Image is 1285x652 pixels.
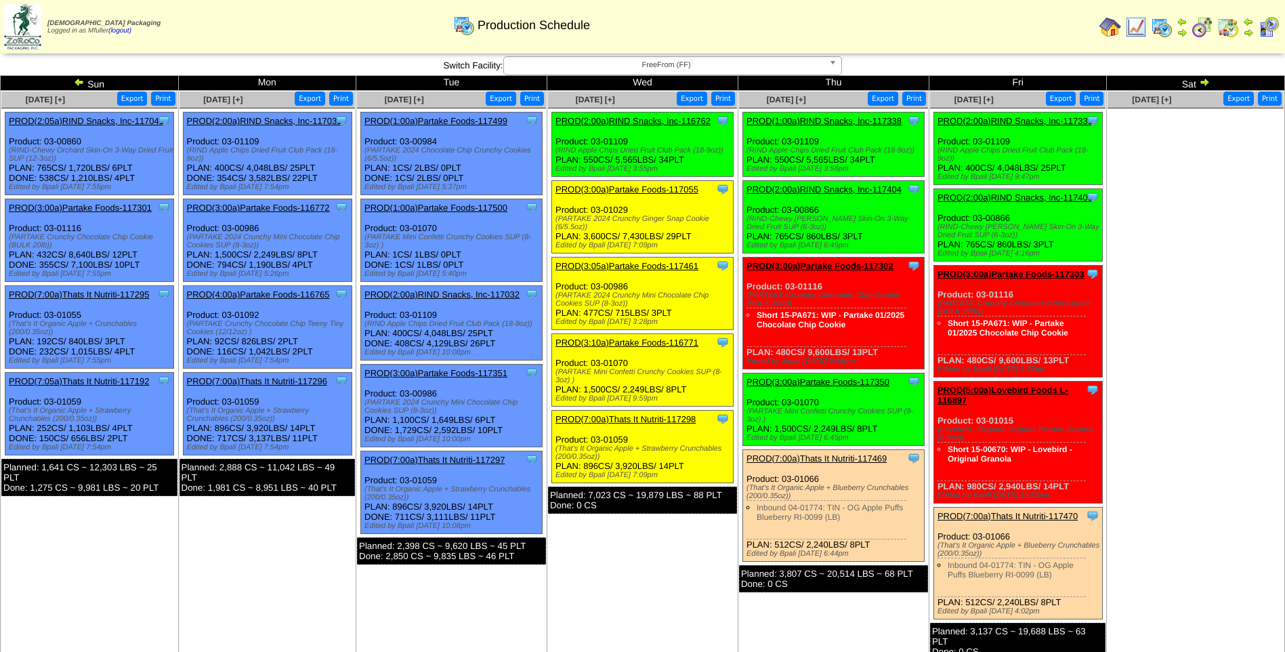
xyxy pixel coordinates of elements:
button: Export [1223,91,1254,106]
img: Tooltip [335,287,348,301]
img: calendarprod.gif [453,14,475,36]
img: Tooltip [716,114,730,127]
a: [DATE] [+] [26,95,65,104]
a: PROD(3:00a)Partake Foods-117303 [938,269,1084,279]
div: Product: 03-01116 PLAN: 480CS / 9,600LBS / 13PLT [742,258,924,369]
img: Tooltip [157,287,171,301]
div: (RIND Apple Chips Dried Fruit Club Pack (18-9oz)) [187,146,352,163]
a: PROD(2:00a)RIND Snacks, Inc-116762 [555,116,711,126]
a: PROD(7:00a)Thats It Nutriti-117469 [746,453,887,464]
a: PROD(1:00a)Partake Foods-117499 [364,116,507,126]
div: Edited by Bpali [DATE] 5:40pm [364,270,542,278]
div: Edited by Bpali [DATE] 7:54pm [187,356,352,365]
div: (PARTAKE 2024 Crunchy Mini Chocolate Chip Cookies SUP (8-3oz)) [555,291,733,308]
div: Product: 03-00986 PLAN: 477CS / 715LBS / 3PLT [551,258,733,330]
a: [DATE] [+] [767,95,806,104]
img: Tooltip [907,375,921,388]
img: arrowleft.gif [1243,16,1254,27]
img: Tooltip [525,366,539,380]
td: Thu [738,76,929,91]
a: [DATE] [+] [1132,95,1171,104]
img: Tooltip [525,287,539,301]
button: Print [1080,91,1103,106]
div: Edited by Bpali [DATE] 5:37pm [364,183,542,191]
div: (RIND Apple Chips Dried Fruit Club Pack (18-9oz)) [364,320,542,328]
a: Inbound 04-01774: TIN - OG Apple Puffs Blueberry RI-0099 (LB) [757,503,903,522]
div: (RIND Apple Chips Dried Fruit Club Pack (18-9oz)) [938,146,1102,163]
a: PROD(2:00a)RIND Snacks, Inc-117404 [746,184,902,195]
div: (RIND-Chewy [PERSON_NAME] Skin-On 3-Way Dried Fruit SUP (6-3oz)) [746,215,924,231]
img: arrowleft.gif [1177,16,1187,27]
td: Wed [547,76,738,91]
div: Product: 03-01070 PLAN: 1CS / 1LBS / 0PLT DONE: 1CS / 1LBS / 0PLT [361,199,543,282]
a: PROD(7:00a)Thats It Nutriti-117295 [9,289,149,300]
button: Export [295,91,325,106]
img: Tooltip [157,201,171,214]
img: line_graph.gif [1125,16,1147,38]
img: Tooltip [716,412,730,426]
div: (PARTAKE 2024 Crunchy Mini Chocolate Chip Cookies SUP (8-3oz)) [187,233,352,249]
div: Product: 03-00986 PLAN: 1,100CS / 1,649LBS / 6PLT DONE: 1,729CS / 2,592LBS / 10PLT [361,365,543,447]
img: calendarinout.gif [1217,16,1239,38]
button: Export [677,91,707,106]
div: (That's It Organic Apple + Strawberry Crunchables (200/0.35oz)) [187,407,352,423]
img: Tooltip [1086,267,1099,281]
img: Tooltip [157,374,171,388]
div: Edited by Bpali [DATE] 6:44pm [746,550,924,558]
div: (PARTAKE Crunchy Chocolate Chip Cookie (BULK 20lb)) [9,233,173,249]
div: Product: 03-00984 PLAN: 1CS / 2LBS / 0PLT DONE: 1CS / 2LBS / 0PLT [361,113,543,195]
img: Tooltip [335,201,348,214]
div: Product: 03-01029 PLAN: 3,600CS / 7,430LBS / 29PLT [551,181,733,253]
div: (RIND Apple Chips Dried Fruit Club Pack (18-9oz)) [746,146,924,155]
span: [DATE] [+] [954,95,994,104]
div: (That's It Organic Apple + Blueberry Crunchables (200/0.35oz)) [746,484,924,500]
div: Product: 03-00866 PLAN: 765CS / 860LBS / 3PLT [933,189,1102,262]
div: Edited by Bpali [DATE] 4:02pm [938,607,1102,615]
div: (Lovebird - Organic Original Protein Granola (6-8oz)) [938,426,1102,442]
img: calendarprod.gif [1151,16,1173,38]
a: Short 15-00670: WIP - Lovebird - Original Granola [948,445,1072,464]
a: [DATE] [+] [203,95,243,104]
div: Edited by Bpali [DATE] 7:55pm [9,183,173,191]
div: Edited by Bpali [DATE] 3:56pm [746,165,924,173]
img: arrowright.gif [1177,27,1187,38]
div: Edited by Bpali [DATE] 7:54pm [9,443,173,451]
div: Edited by Bpali [DATE] 5:55pm [938,365,1102,373]
button: Export [486,91,516,106]
button: Export [117,91,148,106]
div: Product: 03-01066 PLAN: 512CS / 2,240LBS / 8PLT [742,450,924,562]
div: Product: 03-01109 PLAN: 550CS / 5,565LBS / 34PLT [742,113,924,177]
a: PROD(2:00a)RIND Snacks, Inc-117405 [938,192,1093,203]
div: Edited by Bpali [DATE] 7:55pm [9,270,173,278]
span: Logged in as Mfuller [47,20,161,35]
div: Planned: 7,023 CS ~ 19,879 LBS ~ 88 PLT Done: 0 CS [548,487,737,514]
div: (RIND-Chewy [PERSON_NAME] Skin-On 3-Way Dried Fruit SUP (6-3oz)) [938,223,1102,239]
a: PROD(3:00a)Partake Foods-117302 [746,261,893,271]
div: Product: 03-01109 PLAN: 400CS / 4,048LBS / 25PLT DONE: 354CS / 3,582LBS / 22PLT [183,113,352,195]
td: Tue [356,76,547,91]
div: Edited by Bpali [DATE] 4:16pm [938,249,1102,258]
td: Fri [929,76,1107,91]
div: Edited by Bpali [DATE] 7:55pm [9,356,173,365]
button: Print [1258,91,1282,106]
a: PROD(2:00a)RIND Snacks, Inc-117032 [364,289,520,300]
div: Product: 03-01015 PLAN: 980CS / 2,940LBS / 14PLT [933,382,1102,504]
img: calendarcustomer.gif [1258,16,1280,38]
a: PROD(5:00a)Lovebird Foods L-116897 [938,385,1068,405]
div: (That's It Organic Apple + Crunchables (200/0.35oz)) [9,320,173,336]
img: Tooltip [907,182,921,196]
a: PROD(3:00a)Partake Foods-117301 [9,203,152,213]
span: Production Schedule [478,18,590,33]
img: arrowleft.gif [74,77,85,87]
div: Product: 03-01109 PLAN: 400CS / 4,048LBS / 25PLT DONE: 408CS / 4,129LBS / 26PLT [361,286,543,361]
img: Tooltip [335,374,348,388]
td: Mon [178,76,356,91]
div: Product: 03-01116 PLAN: 432CS / 8,640LBS / 12PLT DONE: 355CS / 7,100LBS / 10PLT [5,199,174,282]
div: Edited by Bpali [DATE] 7:54pm [187,183,352,191]
td: Sun [1,76,179,91]
div: Edited by Bpali [DATE] 10:00pm [364,435,542,443]
div: Product: 03-01109 PLAN: 550CS / 5,565LBS / 34PLT [551,113,733,177]
div: (RIND-Chewy Orchard Skin-On 3-Way Dried Fruit SUP (12-3oz)) [9,146,173,163]
a: PROD(7:05a)Thats It Nutriti-117192 [9,376,149,386]
div: Product: 03-01055 PLAN: 192CS / 840LBS / 3PLT DONE: 232CS / 1,015LBS / 4PLT [5,286,174,369]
